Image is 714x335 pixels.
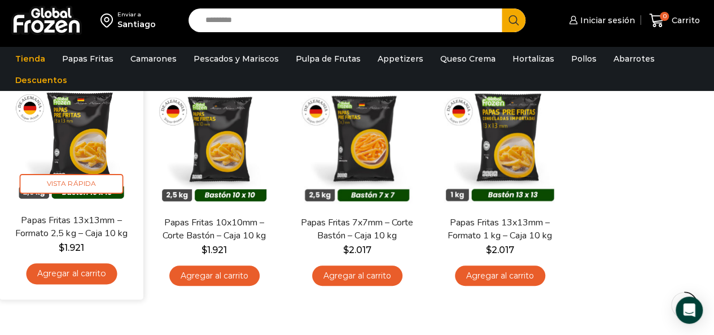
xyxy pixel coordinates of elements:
[14,214,128,240] a: Papas Fritas 13x13mm – Formato 2,5 kg – Caja 10 kg
[343,245,371,255] bdi: 2.017
[290,48,366,69] a: Pulpa de Frutas
[59,242,64,253] span: $
[507,48,560,69] a: Hortalizas
[56,48,119,69] a: Papas Fritas
[435,48,501,69] a: Queso Crema
[669,15,700,26] span: Carrito
[117,11,156,19] div: Enviar a
[188,48,284,69] a: Pescados y Mariscos
[26,263,117,284] a: Agregar al carrito: “Papas Fritas 13x13mm - Formato 2,5 kg - Caja 10 kg”
[10,69,73,91] a: Descuentos
[157,216,271,242] a: Papas Fritas 10x10mm – Corte Bastón – Caja 10 kg
[676,297,703,324] div: Open Intercom Messenger
[100,11,117,30] img: address-field-icon.svg
[646,7,703,34] a: 0 Carrito
[608,48,660,69] a: Abarrotes
[486,245,492,255] span: $
[125,48,182,69] a: Camarones
[300,216,414,242] a: Papas Fritas 7x7mm – Corte Bastón – Caja 10 kg
[566,48,602,69] a: Pollos
[59,242,84,253] bdi: 1.921
[660,12,669,21] span: 0
[455,266,545,286] a: Agregar al carrito: “Papas Fritas 13x13mm - Formato 1 kg - Caja 10 kg”
[117,19,156,30] div: Santiago
[486,245,514,255] bdi: 2.017
[202,245,207,255] span: $
[502,8,525,32] button: Search button
[169,266,260,286] a: Agregar al carrito: “Papas Fritas 10x10mm - Corte Bastón - Caja 10 kg”
[202,245,227,255] bdi: 1.921
[312,266,402,286] a: Agregar al carrito: “Papas Fritas 7x7mm - Corte Bastón - Caja 10 kg”
[10,48,51,69] a: Tienda
[566,9,635,32] a: Iniciar sesión
[372,48,429,69] a: Appetizers
[20,174,124,194] span: Vista Rápida
[343,245,349,255] span: $
[443,216,557,242] a: Papas Fritas 13x13mm – Formato 1 kg – Caja 10 kg
[577,15,635,26] span: Iniciar sesión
